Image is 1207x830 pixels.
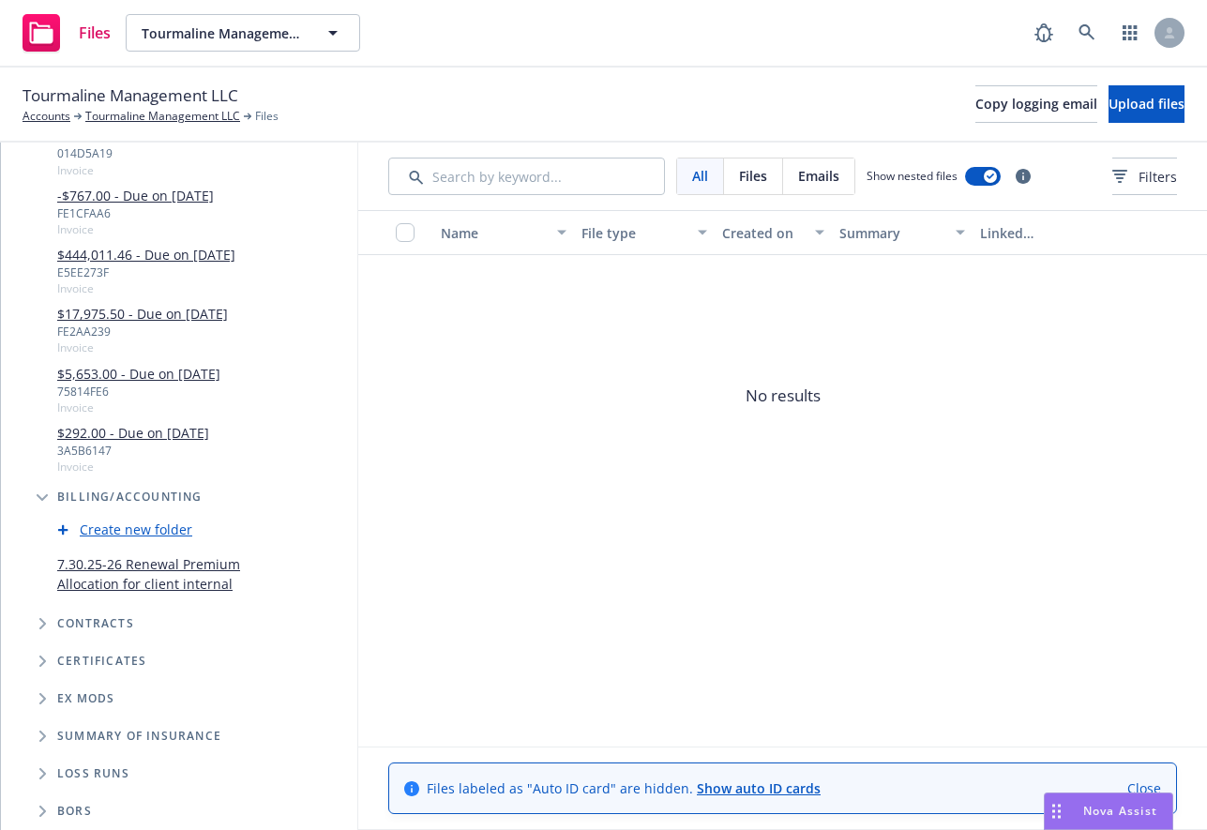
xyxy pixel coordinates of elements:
[57,145,228,161] div: 014D5A19
[1083,803,1157,819] span: Nova Assist
[1139,167,1177,187] span: Filters
[57,340,228,355] span: Invoice
[1045,793,1068,829] div: Drag to move
[1044,792,1173,830] button: Nova Assist
[15,7,118,59] a: Files
[1112,167,1177,187] span: Filters
[57,384,220,400] div: 75814FE6
[692,166,708,186] span: All
[57,324,228,340] div: FE2AA239
[739,166,767,186] span: Files
[79,25,111,40] span: Files
[57,768,129,779] span: Loss Runs
[1111,14,1149,52] a: Switch app
[57,280,235,296] span: Invoice
[57,806,92,817] span: BORs
[1025,14,1063,52] a: Report a Bug
[574,210,715,255] button: File type
[1,478,357,830] div: Folder Tree Example
[1112,158,1177,195] button: Filters
[388,158,665,195] input: Search by keyword...
[57,443,209,459] div: 3A5B6147
[23,83,238,108] span: Tourmaline Management LLC
[1109,95,1184,113] span: Upload files
[85,108,240,125] a: Tourmaline Management LLC
[57,245,235,264] a: $444,011.46 - Due on [DATE]
[1109,85,1184,123] button: Upload files
[57,364,220,384] a: $5,653.00 - Due on [DATE]
[57,304,228,324] a: $17,975.50 - Due on [DATE]
[80,520,192,539] a: Create new folder
[57,400,220,415] span: Invoice
[57,423,209,443] a: $292.00 - Due on [DATE]
[358,255,1207,536] span: No results
[57,221,214,237] span: Invoice
[57,491,203,503] span: Billing/Accounting
[255,108,279,125] span: Files
[722,223,804,243] div: Created on
[57,656,146,667] span: Certificates
[57,162,228,178] span: Invoice
[581,223,686,243] div: File type
[57,459,209,475] span: Invoice
[57,186,214,205] a: -$767.00 - Due on [DATE]
[980,223,1106,243] div: Linked associations
[1068,14,1106,52] a: Search
[867,168,958,184] span: Show nested files
[715,210,832,255] button: Created on
[57,693,114,704] span: Ex Mods
[23,108,70,125] a: Accounts
[697,779,821,797] a: Show auto ID cards
[973,210,1113,255] button: Linked associations
[427,778,821,798] span: Files labeled as "Auto ID card" are hidden.
[975,85,1097,123] button: Copy logging email
[57,205,214,221] div: FE1CFAA6
[57,731,221,742] span: Summary of insurance
[433,210,574,255] button: Name
[57,554,267,594] a: 7.30.25-26 Renewal Premium Allocation for client internal
[832,210,973,255] button: Summary
[839,223,944,243] div: Summary
[975,95,1097,113] span: Copy logging email
[1127,778,1161,798] a: Close
[396,223,415,242] input: Select all
[798,166,839,186] span: Emails
[57,264,235,280] div: E5EE273F
[57,618,134,629] span: Contracts
[441,223,546,243] div: Name
[142,23,304,43] span: Tourmaline Management LLC
[126,14,360,52] button: Tourmaline Management LLC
